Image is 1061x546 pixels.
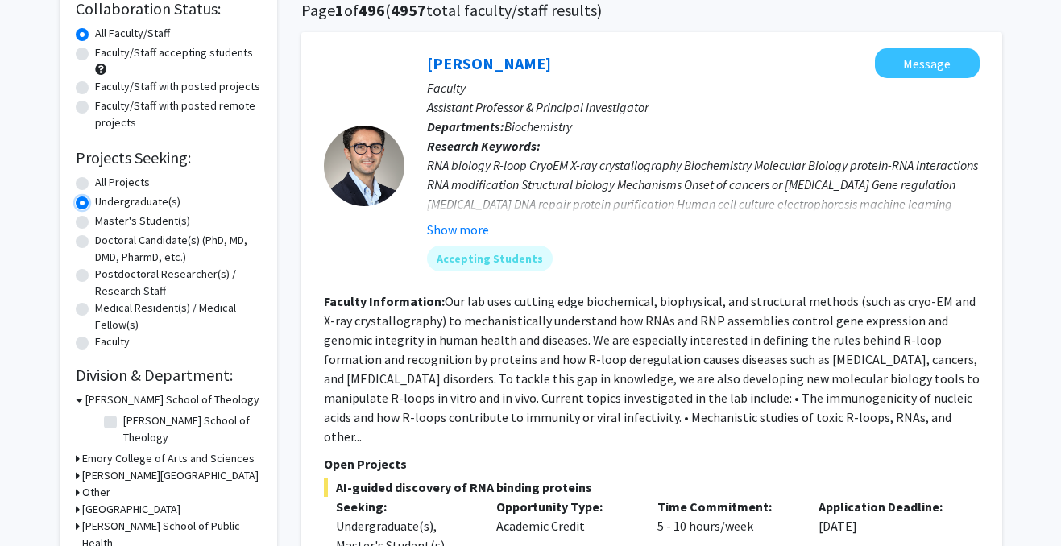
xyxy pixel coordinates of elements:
[95,193,180,210] label: Undergraduate(s)
[95,78,260,95] label: Faculty/Staff with posted projects
[82,501,180,518] h3: [GEOGRAPHIC_DATA]
[819,497,955,516] p: Application Deadline:
[427,78,980,97] p: Faculty
[324,293,445,309] b: Faculty Information:
[76,366,261,385] h2: Division & Department:
[95,266,261,300] label: Postdoctoral Researcher(s) / Research Staff
[95,44,253,61] label: Faculty/Staff accepting students
[85,391,259,408] h3: [PERSON_NAME] School of Theology
[95,97,261,131] label: Faculty/Staff with posted remote projects
[324,454,980,474] p: Open Projects
[12,474,68,534] iframe: Chat
[427,138,541,154] b: Research Keywords:
[875,48,980,78] button: Message Charles Bou-Nader
[95,333,130,350] label: Faculty
[657,497,794,516] p: Time Commitment:
[504,118,572,134] span: Biochemistry
[76,148,261,168] h2: Projects Seeking:
[427,118,504,134] b: Departments:
[427,220,489,239] button: Show more
[324,293,980,445] fg-read-more: Our lab uses cutting edge biochemical, biophysical, and structural methods (such as cryo-EM and X...
[82,484,110,501] h3: Other
[427,53,551,73] a: [PERSON_NAME]
[82,467,259,484] h3: [PERSON_NAME][GEOGRAPHIC_DATA]
[95,300,261,333] label: Medical Resident(s) / Medical Fellow(s)
[95,25,170,42] label: All Faculty/Staff
[95,213,190,230] label: Master's Student(s)
[95,232,261,266] label: Doctoral Candidate(s) (PhD, MD, DMD, PharmD, etc.)
[324,478,980,497] span: AI-guided discovery of RNA binding proteins
[301,1,1002,20] h1: Page of ( total faculty/staff results)
[427,155,980,233] div: RNA biology R-loop CryoEM X-ray crystallography Biochemistry Molecular Biology protein-RNA intera...
[123,412,257,446] label: [PERSON_NAME] School of Theology
[427,97,980,117] p: Assistant Professor & Principal Investigator
[496,497,633,516] p: Opportunity Type:
[82,450,255,467] h3: Emory College of Arts and Sciences
[336,497,473,516] p: Seeking:
[427,246,553,271] mat-chip: Accepting Students
[95,174,150,191] label: All Projects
